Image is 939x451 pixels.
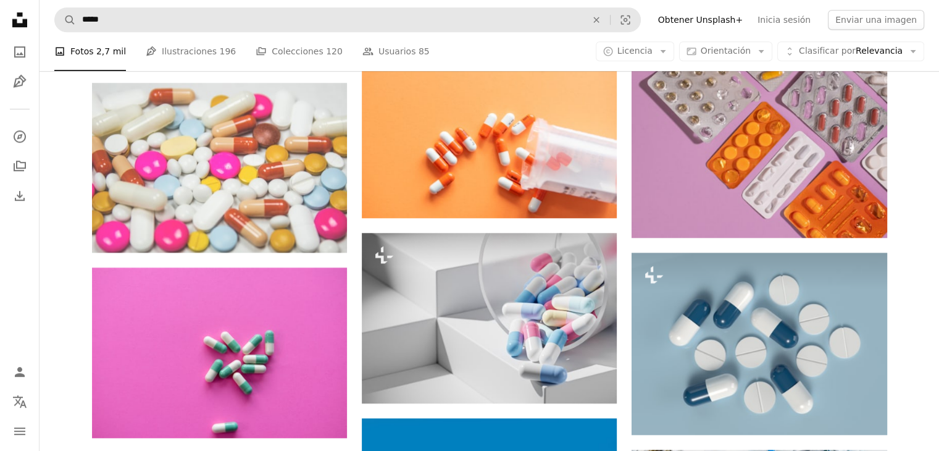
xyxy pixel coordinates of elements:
[362,127,617,138] a: Píldora de medicación naranja y blanca
[146,32,236,72] a: Ilustraciones 196
[7,154,32,179] a: Colecciones
[777,42,924,62] button: Clasificar porRelevancia
[632,338,887,349] a: Un grupo de píldoras sentadas encima de una mesa
[750,10,818,30] a: Inicia sesión
[701,46,751,56] span: Orientación
[799,46,903,58] span: Relevancia
[7,389,32,414] button: Idioma
[7,7,32,35] a: Inicio — Unsplash
[362,233,617,403] img: Un montón de pastillas están en un recipiente de vidrio
[7,40,32,64] a: Fotos
[596,42,674,62] button: Licencia
[362,313,617,324] a: Un montón de pastillas están en un recipiente de vidrio
[362,32,430,72] a: Usuarios 85
[7,124,32,149] a: Explorar
[92,83,347,253] img: assorted medication tables and capsules
[651,10,750,30] a: Obtener Unsplash+
[7,183,32,208] a: Historial de descargas
[632,253,887,435] img: Un grupo de píldoras sentadas encima de una mesa
[326,45,343,59] span: 120
[7,360,32,384] a: Iniciar sesión / Registrarse
[92,347,347,358] a: Píldora de medicación blanca y azul en textil rosa
[828,10,924,30] button: Enviar una imagen
[92,162,347,173] a: assorted medication tables and capsules
[7,69,32,94] a: Ilustraciones
[55,8,76,32] button: Buscar en Unsplash
[583,8,610,32] button: Borrar
[219,45,236,59] span: 196
[611,8,640,32] button: Búsqueda visual
[256,32,343,72] a: Colecciones 120
[799,46,856,56] span: Clasificar por
[617,46,653,56] span: Licencia
[362,48,617,218] img: Píldora de medicación naranja y blanca
[54,7,641,32] form: Encuentra imágenes en todo el sitio
[92,268,347,438] img: Píldora de medicación blanca y azul en textil rosa
[7,419,32,444] button: Menú
[419,45,430,59] span: 85
[679,42,772,62] button: Orientación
